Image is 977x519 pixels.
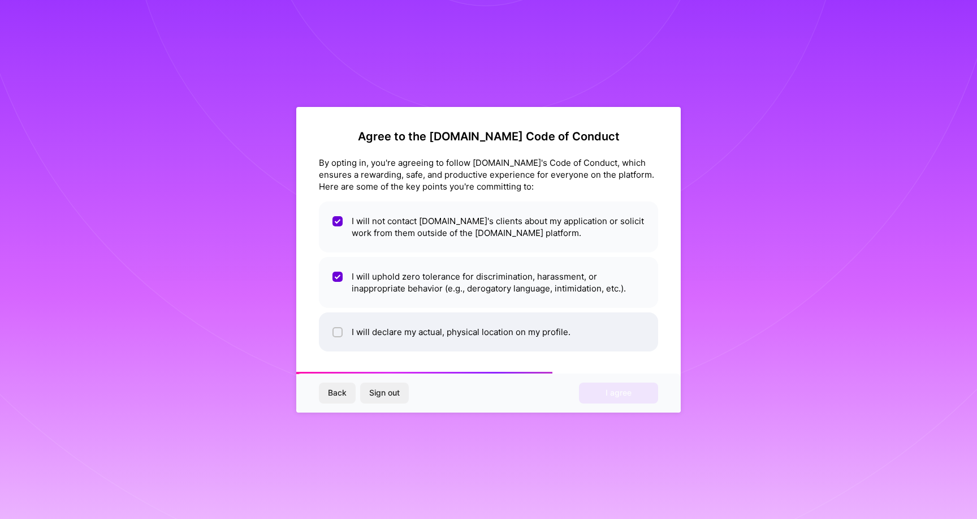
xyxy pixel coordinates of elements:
button: Sign out [360,383,409,403]
li: I will declare my actual, physical location on my profile. [319,312,658,351]
span: Sign out [369,387,400,398]
h2: Agree to the [DOMAIN_NAME] Code of Conduct [319,130,658,143]
li: I will not contact [DOMAIN_NAME]'s clients about my application or solicit work from them outside... [319,201,658,252]
li: I will uphold zero tolerance for discrimination, harassment, or inappropriate behavior (e.g., der... [319,257,658,308]
button: Back [319,383,356,403]
span: Back [328,387,347,398]
div: By opting in, you're agreeing to follow [DOMAIN_NAME]'s Code of Conduct, which ensures a rewardin... [319,157,658,192]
